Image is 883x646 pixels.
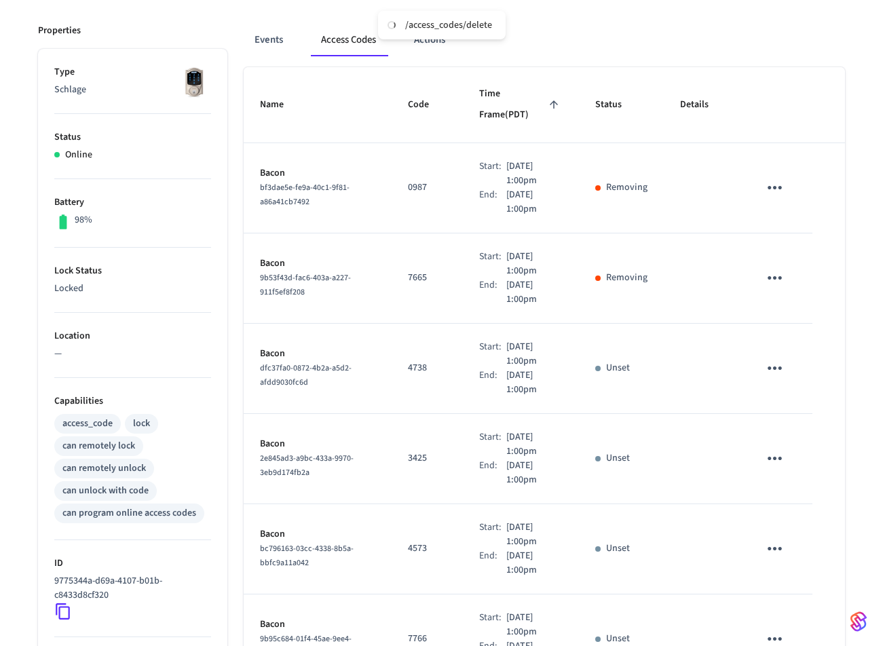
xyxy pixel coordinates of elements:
[260,437,375,451] p: Bacon
[479,188,506,216] div: End:
[62,461,146,476] div: can remotely unlock
[260,617,375,632] p: Bacon
[506,250,563,278] p: [DATE] 1:00pm
[244,24,294,56] button: Events
[75,213,92,227] p: 98%
[479,159,506,188] div: Start:
[310,24,387,56] button: Access Codes
[606,632,630,646] p: Unset
[54,394,211,408] p: Capabilities
[850,611,867,632] img: SeamLogoGradient.69752ec5.svg
[479,83,563,126] span: Time Frame(PDT)
[62,484,149,498] div: can unlock with code
[244,24,845,56] div: ant example
[403,24,456,56] button: Actions
[260,362,352,388] span: dfc37fa0-0872-4b2a-a5d2-afdd9030fc6d
[506,549,563,577] p: [DATE] 1:00pm
[506,368,563,397] p: [DATE] 1:00pm
[54,574,206,603] p: 9775344a-d69a-4107-b01b-c8433d8cf320
[479,250,506,278] div: Start:
[54,347,211,361] p: —
[479,459,506,487] div: End:
[54,556,211,571] p: ID
[260,182,350,208] span: bf3dae5e-fe9a-40c1-9f81-a86a41cb7492
[260,347,375,361] p: Bacon
[54,195,211,210] p: Battery
[506,340,563,368] p: [DATE] 1:00pm
[479,520,506,549] div: Start:
[479,340,506,368] div: Start:
[606,271,647,285] p: Removing
[408,361,447,375] p: 4738
[479,430,506,459] div: Start:
[606,451,630,465] p: Unset
[506,278,563,307] p: [DATE] 1:00pm
[408,451,447,465] p: 3425
[260,94,301,115] span: Name
[54,282,211,296] p: Locked
[595,94,639,115] span: Status
[54,130,211,145] p: Status
[606,180,647,195] p: Removing
[177,65,211,99] img: Schlage Sense Smart Deadbolt with Camelot Trim, Front
[133,417,150,431] div: lock
[62,439,135,453] div: can remotely lock
[506,430,563,459] p: [DATE] 1:00pm
[606,361,630,375] p: Unset
[260,256,375,271] p: Bacon
[506,188,563,216] p: [DATE] 1:00pm
[408,541,447,556] p: 4573
[506,159,563,188] p: [DATE] 1:00pm
[506,520,563,549] p: [DATE] 1:00pm
[260,272,351,298] span: 9b53f43d-fac6-403a-a227-911f5ef8f208
[680,94,726,115] span: Details
[260,166,375,180] p: Bacon
[479,549,506,577] div: End:
[479,611,506,639] div: Start:
[54,264,211,278] p: Lock Status
[506,459,563,487] p: [DATE] 1:00pm
[260,543,354,569] span: bc796163-03cc-4338-8b5a-bbfc9a11a042
[479,278,506,307] div: End:
[408,94,447,115] span: Code
[408,271,447,285] p: 7665
[479,368,506,397] div: End:
[405,19,492,31] div: /access_codes/delete
[606,541,630,556] p: Unset
[38,24,81,38] p: Properties
[260,453,354,478] span: 2e845ad3-a9bc-433a-9970-3eb9d174fb2a
[54,65,211,79] p: Type
[506,611,563,639] p: [DATE] 1:00pm
[54,329,211,343] p: Location
[408,632,447,646] p: 7766
[62,417,113,431] div: access_code
[54,83,211,97] p: Schlage
[62,506,196,520] div: can program online access codes
[408,180,447,195] p: 0987
[65,148,92,162] p: Online
[260,527,375,541] p: Bacon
